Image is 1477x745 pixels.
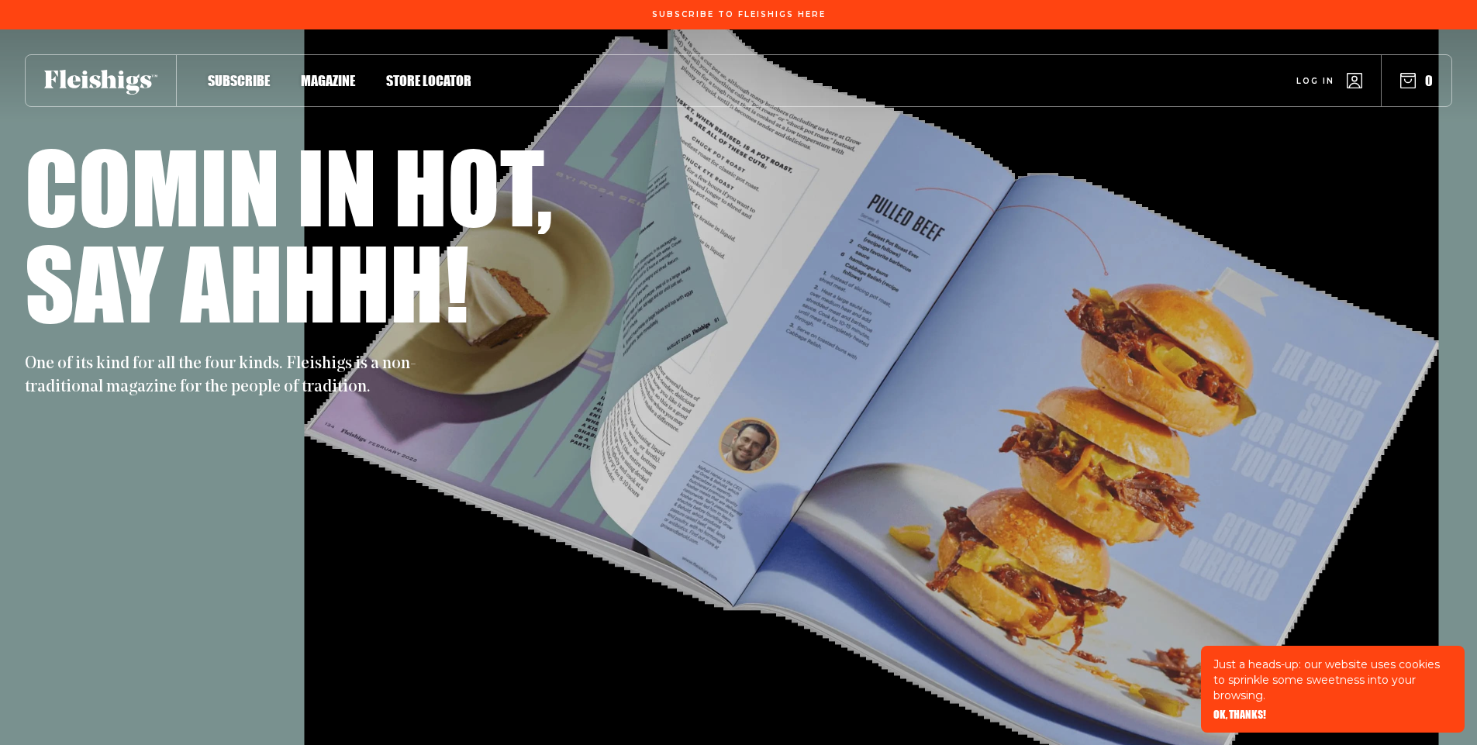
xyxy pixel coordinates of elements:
[25,234,469,330] h1: Say ahhhh!
[301,72,355,89] span: Magazine
[25,138,553,234] h1: Comin in hot,
[1400,72,1433,89] button: 0
[1296,75,1334,87] span: Log in
[25,353,428,399] p: One of its kind for all the four kinds. Fleishigs is a non-traditional magazine for the people of...
[652,10,826,19] span: Subscribe To Fleishigs Here
[1213,657,1452,703] p: Just a heads-up: our website uses cookies to sprinkle some sweetness into your browsing.
[1296,73,1362,88] a: Log in
[208,72,270,89] span: Subscribe
[1213,709,1266,720] button: OK, THANKS!
[208,70,270,91] a: Subscribe
[301,70,355,91] a: Magazine
[386,70,471,91] a: Store locator
[649,10,829,18] a: Subscribe To Fleishigs Here
[386,72,471,89] span: Store locator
